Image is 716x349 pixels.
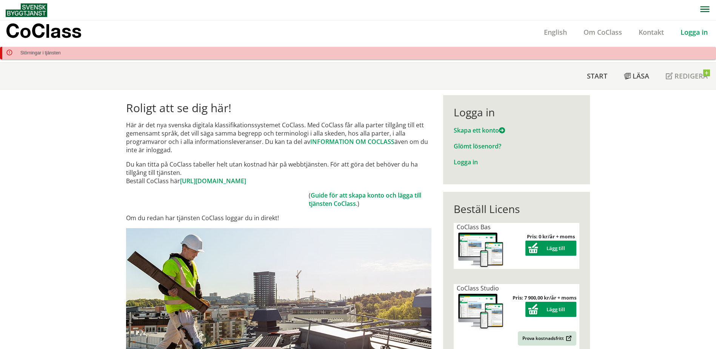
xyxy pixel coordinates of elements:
[6,20,98,44] a: CoClass
[126,121,431,154] p: Här är det nya svenska digitala klassifikationssystemet CoClass. Med CoClass får alla parter till...
[587,71,607,80] span: Start
[454,106,579,119] div: Logga in
[457,292,505,330] img: coclass-license.jpg
[527,233,575,240] strong: Pris: 0 kr/år + moms
[6,26,82,35] p: CoClass
[525,306,576,313] a: Lägg till
[525,241,576,256] button: Lägg till
[454,142,501,150] a: Glömt lösenord?
[457,223,491,231] span: CoClass Bas
[525,245,576,252] a: Lägg till
[536,28,575,37] a: English
[309,191,421,208] a: Guide för att skapa konto och lägga till tjänsten CoClass
[6,3,47,17] img: Svensk Byggtjänst
[630,28,672,37] a: Kontakt
[454,158,478,166] a: Logga in
[525,302,576,317] button: Lägg till
[126,101,431,115] h1: Roligt att se dig här!
[513,294,576,301] strong: Pris: 7 900,00 kr/år + moms
[518,331,576,346] a: Prova kostnadsfritt
[454,202,579,215] div: Beställ Licens
[454,126,505,134] a: Skapa ett konto
[457,231,505,269] img: coclass-license.jpg
[126,160,431,185] p: Du kan titta på CoClass tabeller helt utan kostnad här på webbtjänsten. För att göra det behöver ...
[126,214,431,222] p: Om du redan har tjänsten CoClass loggar du in direkt!
[575,28,630,37] a: Om CoClass
[672,28,716,37] a: Logga in
[310,137,394,146] a: INFORMATION OM COCLASS
[616,63,657,89] a: Läsa
[309,191,431,208] td: ( .)
[457,284,499,292] span: CoClass Studio
[180,177,246,185] a: [URL][DOMAIN_NAME]
[565,335,572,341] img: Outbound.png
[579,63,616,89] a: Start
[633,71,649,80] span: Läsa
